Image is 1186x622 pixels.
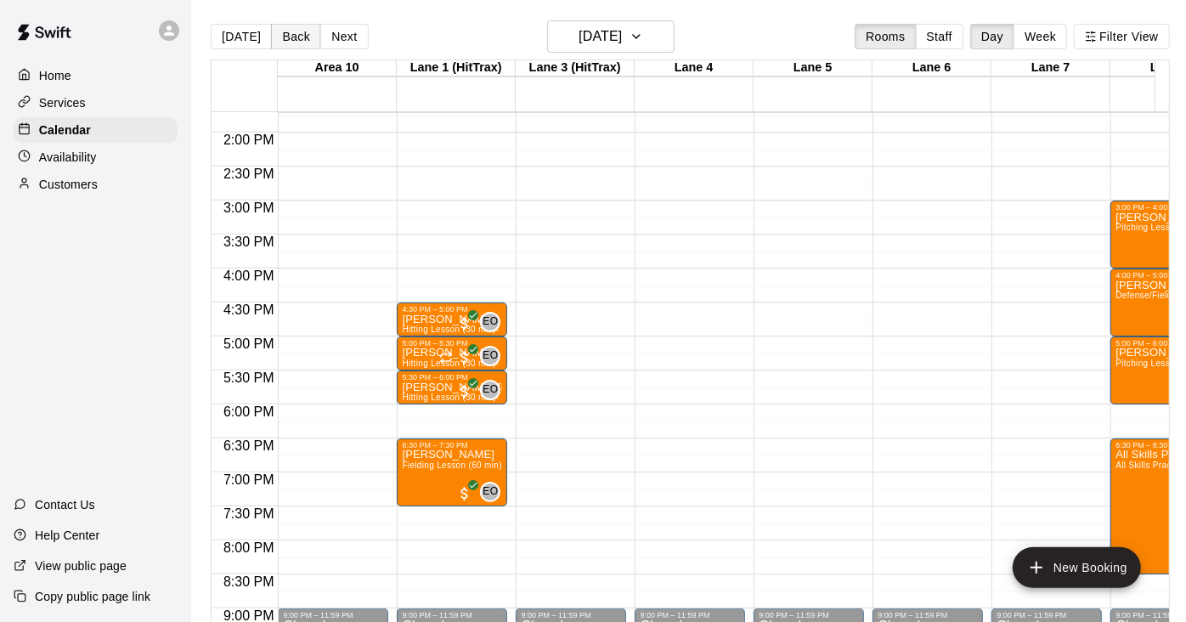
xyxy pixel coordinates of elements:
span: All customers have paid [456,485,473,502]
button: Week [1014,24,1067,49]
div: 9:00 PM – 11:59 PM [521,611,621,619]
span: Eric Opelski [487,312,500,332]
span: Eric Opelski [487,346,500,366]
a: Services [14,90,178,116]
div: 9:00 PM – 11:59 PM [997,611,1097,619]
span: Hitting Lesson (30 min)- [PERSON_NAME] [402,393,575,402]
span: 2:00 PM [219,133,279,147]
p: Calendar [39,122,91,139]
p: Copy public page link [35,588,150,605]
div: Lane 3 (HitTrax) [516,60,635,76]
h6: [DATE] [579,25,622,48]
span: Hitting Lesson (30 min)- [PERSON_NAME] [402,359,575,368]
div: Eric Opelski [480,482,500,502]
span: Fielding Lesson (60 min)- [PERSON_NAME] [402,461,581,470]
div: Area 10 [278,60,397,76]
div: 4:30 PM – 5:00 PM [402,305,502,314]
p: Help Center [35,527,99,544]
span: 4:30 PM [219,303,279,317]
p: View public page [35,557,127,574]
span: EO [483,382,498,399]
div: 9:00 PM – 11:59 PM [878,611,978,619]
button: Filter View [1074,24,1169,49]
span: 7:00 PM [219,472,279,487]
p: Availability [39,149,97,166]
div: 6:30 PM – 7:30 PM [402,441,502,450]
span: All customers have paid [456,383,473,400]
button: add [1013,547,1141,588]
div: 9:00 PM – 11:59 PM [283,611,383,619]
div: Lane 4 [635,60,754,76]
div: 5:30 PM – 6:00 PM: Briggs Baggott [397,370,507,404]
div: Eric Opelski [480,380,500,400]
span: Eric Opelski [487,482,500,502]
div: Lane 7 [991,60,1110,76]
div: Eric Opelski [480,346,500,366]
p: Services [39,94,86,111]
span: 5:00 PM [219,336,279,351]
span: 7:30 PM [219,506,279,521]
span: EO [483,314,498,331]
button: Back [271,24,321,49]
div: Lane 5 [754,60,873,76]
div: Lane 6 [873,60,991,76]
button: [DATE] [211,24,272,49]
button: Staff [916,24,964,49]
button: Day [970,24,1014,49]
span: 5:30 PM [219,370,279,385]
div: 5:00 PM – 5:30 PM [402,339,502,348]
div: Eric Opelski [480,312,500,332]
button: Next [320,24,368,49]
span: Recurring event [439,351,453,365]
span: 3:30 PM [219,235,279,249]
div: 9:00 PM – 11:59 PM [402,611,502,619]
div: 9:00 PM – 11:59 PM [640,611,740,619]
span: Hitting Lesson (30 min)- [PERSON_NAME] [402,325,575,334]
div: Lane 1 (HitTrax) [397,60,516,76]
div: 5:30 PM – 6:00 PM [402,373,502,382]
a: Home [14,63,178,88]
a: Availability [14,144,178,170]
span: Eric Opelski [487,380,500,400]
span: All customers have paid [456,315,473,332]
span: 8:30 PM [219,574,279,589]
a: Customers [14,172,178,197]
span: 6:30 PM [219,438,279,453]
span: 2:30 PM [219,167,279,181]
div: 6:30 PM – 7:30 PM: Fielding Lesson (60 min)- Eric Opelski [397,438,507,506]
button: [DATE] [547,20,675,53]
span: 3:00 PM [219,201,279,215]
button: Rooms [855,24,916,49]
p: Home [39,67,71,84]
p: Customers [39,176,98,193]
div: 9:00 PM – 11:59 PM [759,611,859,619]
span: EO [483,483,498,500]
span: EO [483,348,498,365]
span: 8:00 PM [219,540,279,555]
span: All customers have paid [456,349,473,366]
div: 5:00 PM – 5:30 PM: Maddox Dawsey [397,336,507,370]
span: 4:00 PM [219,269,279,283]
p: Contact Us [35,496,95,513]
div: 4:30 PM – 5:00 PM: Dalton Greene [397,303,507,336]
span: 6:00 PM [219,404,279,419]
a: Calendar [14,117,178,143]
